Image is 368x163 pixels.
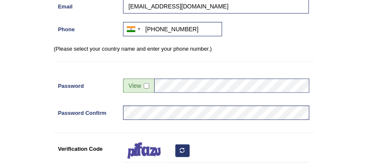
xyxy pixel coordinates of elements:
input: +91 81234 56789 [123,22,222,36]
div: India (भारत): +91 [124,22,143,36]
p: (Please select your country name and enter your phone number.) [54,45,314,53]
label: Verification Code [54,141,119,153]
input: Show/Hide Password [144,83,149,89]
label: Password Confirm [54,106,119,117]
label: Phone [54,22,119,33]
label: Password [54,79,119,90]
